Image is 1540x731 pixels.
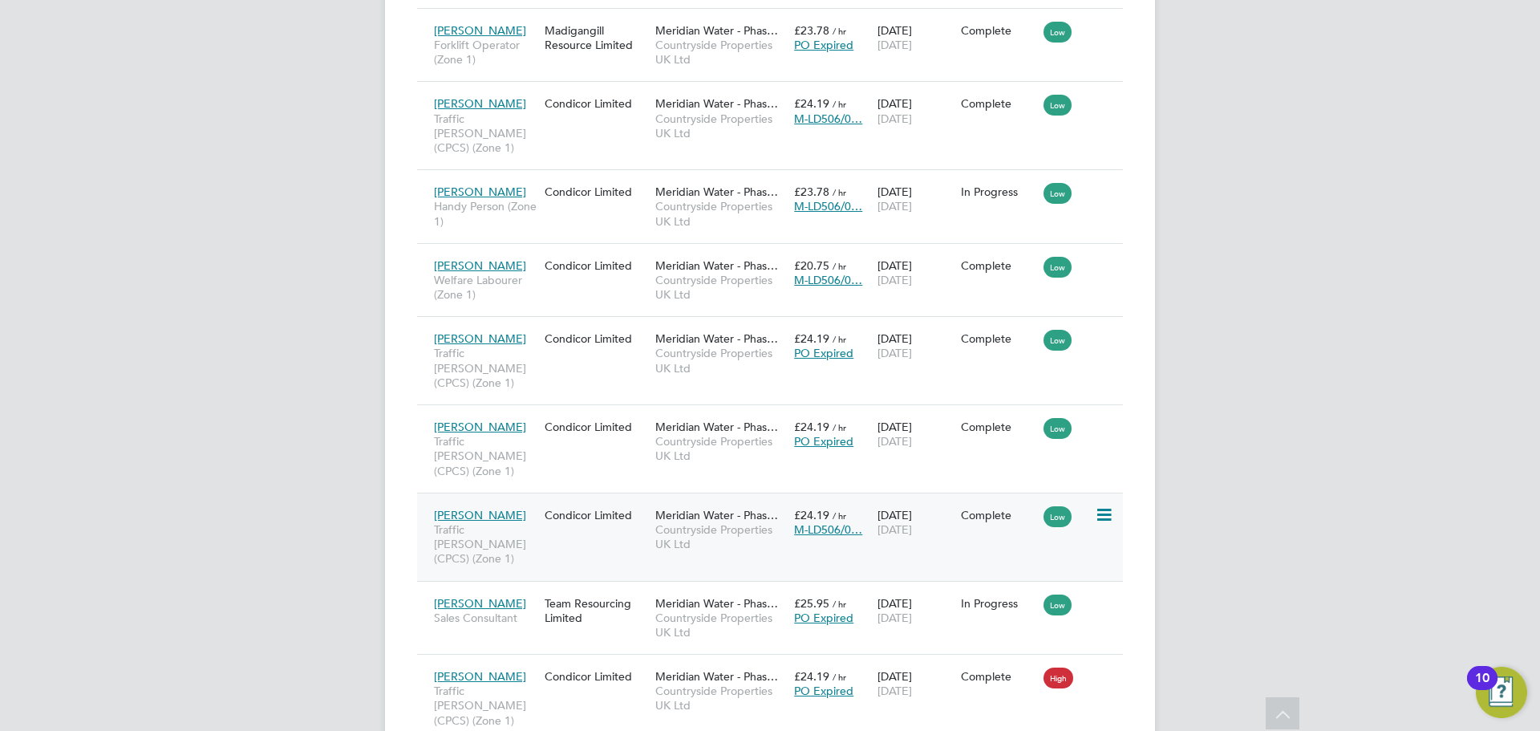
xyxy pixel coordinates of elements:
span: Meridian Water - Phas… [655,596,778,611]
span: Low [1044,95,1072,116]
span: Meridian Water - Phas… [655,420,778,434]
span: [DATE] [877,38,912,52]
div: Condicor Limited [541,177,651,207]
div: Complete [961,669,1036,684]
span: [PERSON_NAME] [434,596,526,611]
a: [PERSON_NAME]Traffic [PERSON_NAME] (CPCS) (Zone 1)Condicor LimitedMeridian Water - Phas…Countrysi... [430,499,1123,513]
span: [PERSON_NAME] [434,508,526,522]
div: 10 [1475,678,1489,699]
div: Complete [961,508,1036,522]
span: £24.19 [794,420,829,434]
div: Condicor Limited [541,250,651,281]
span: [PERSON_NAME] [434,185,526,199]
span: £20.75 [794,258,829,273]
span: [DATE] [877,611,912,625]
a: [PERSON_NAME]Welfare Labourer (Zone 1)Condicor LimitedMeridian Water - Phas…Countryside Propertie... [430,250,1123,263]
span: / hr [833,186,846,198]
div: Condicor Limited [541,661,651,692]
div: [DATE] [873,323,957,368]
span: Welfare Labourer (Zone 1) [434,273,537,302]
div: Team Resourcing Limited [541,588,651,633]
span: Countryside Properties UK Ltd [655,684,786,713]
div: [DATE] [873,177,957,221]
span: Meridian Water - Phas… [655,185,778,199]
div: Complete [961,331,1036,346]
a: [PERSON_NAME]Sales ConsultantTeam Resourcing LimitedMeridian Water - Phas…Countryside Properties ... [430,587,1123,601]
span: Countryside Properties UK Ltd [655,434,786,463]
span: Meridian Water - Phas… [655,331,778,346]
div: [DATE] [873,88,957,133]
span: PO Expired [794,684,853,698]
span: [DATE] [877,273,912,287]
span: / hr [833,671,846,683]
span: £23.78 [794,23,829,38]
div: In Progress [961,596,1036,611]
a: [PERSON_NAME]Traffic [PERSON_NAME] (CPCS) (Zone 1)Condicor LimitedMeridian Water - Phas…Countrysi... [430,660,1123,674]
span: / hr [833,333,846,345]
span: PO Expired [794,38,853,52]
span: / hr [833,510,846,522]
a: [PERSON_NAME]Traffic [PERSON_NAME] (CPCS) (Zone 1)Condicor LimitedMeridian Water - Phas…Countrysi... [430,323,1123,336]
span: Traffic [PERSON_NAME] (CPCS) (Zone 1) [434,346,537,390]
span: [DATE] [877,684,912,698]
button: Open Resource Center, 10 new notifications [1476,667,1527,718]
span: Meridian Water - Phas… [655,23,778,38]
span: [PERSON_NAME] [434,669,526,684]
span: Sales Consultant [434,611,537,625]
span: / hr [833,260,846,272]
span: Low [1044,595,1072,615]
span: PO Expired [794,346,853,360]
span: [PERSON_NAME] [434,331,526,346]
div: Condicor Limited [541,88,651,119]
span: [PERSON_NAME] [434,258,526,273]
span: PO Expired [794,611,853,625]
a: [PERSON_NAME]Traffic [PERSON_NAME] (CPCS) (Zone 1)Condicor LimitedMeridian Water - Phas…Countrysi... [430,411,1123,424]
div: Complete [961,23,1036,38]
span: Countryside Properties UK Ltd [655,346,786,375]
a: [PERSON_NAME]Traffic [PERSON_NAME] (CPCS) (Zone 1)Condicor LimitedMeridian Water - Phas…Countrysi... [430,87,1123,101]
span: £24.19 [794,508,829,522]
div: Complete [961,258,1036,273]
span: PO Expired [794,434,853,449]
span: Traffic [PERSON_NAME] (CPCS) (Zone 1) [434,434,537,478]
span: [PERSON_NAME] [434,96,526,111]
span: / hr [833,421,846,433]
span: [DATE] [877,199,912,213]
span: Countryside Properties UK Ltd [655,112,786,140]
span: Traffic [PERSON_NAME] (CPCS) (Zone 1) [434,112,537,156]
span: £24.19 [794,669,829,684]
span: / hr [833,25,846,37]
span: M-LD506/0… [794,199,862,213]
span: Low [1044,506,1072,527]
span: [PERSON_NAME] [434,23,526,38]
div: [DATE] [873,250,957,295]
span: Meridian Water - Phas… [655,258,778,273]
div: [DATE] [873,500,957,545]
span: [DATE] [877,522,912,537]
span: Countryside Properties UK Ltd [655,522,786,551]
div: Madigangill Resource Limited [541,15,651,60]
a: [PERSON_NAME]Handy Person (Zone 1)Condicor LimitedMeridian Water - Phas…Countryside Properties UK... [430,176,1123,189]
span: M-LD506/0… [794,522,862,537]
div: Condicor Limited [541,412,651,442]
span: [DATE] [877,434,912,449]
span: Meridian Water - Phas… [655,508,778,522]
span: [DATE] [877,346,912,360]
div: Condicor Limited [541,500,651,530]
span: Meridian Water - Phas… [655,96,778,111]
span: [PERSON_NAME] [434,420,526,434]
span: Traffic [PERSON_NAME] (CPCS) (Zone 1) [434,684,537,728]
span: Traffic [PERSON_NAME] (CPCS) (Zone 1) [434,522,537,567]
div: [DATE] [873,661,957,706]
a: [PERSON_NAME]Forklift Operator (Zone 1)Madigangill Resource LimitedMeridian Water - Phas…Countrys... [430,14,1123,28]
span: £25.95 [794,596,829,611]
span: Countryside Properties UK Ltd [655,611,786,640]
span: Meridian Water - Phas… [655,669,778,684]
span: Low [1044,183,1072,204]
span: £24.19 [794,331,829,346]
div: [DATE] [873,412,957,457]
div: Complete [961,420,1036,434]
span: Low [1044,330,1072,351]
span: Low [1044,257,1072,278]
span: / hr [833,98,846,110]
